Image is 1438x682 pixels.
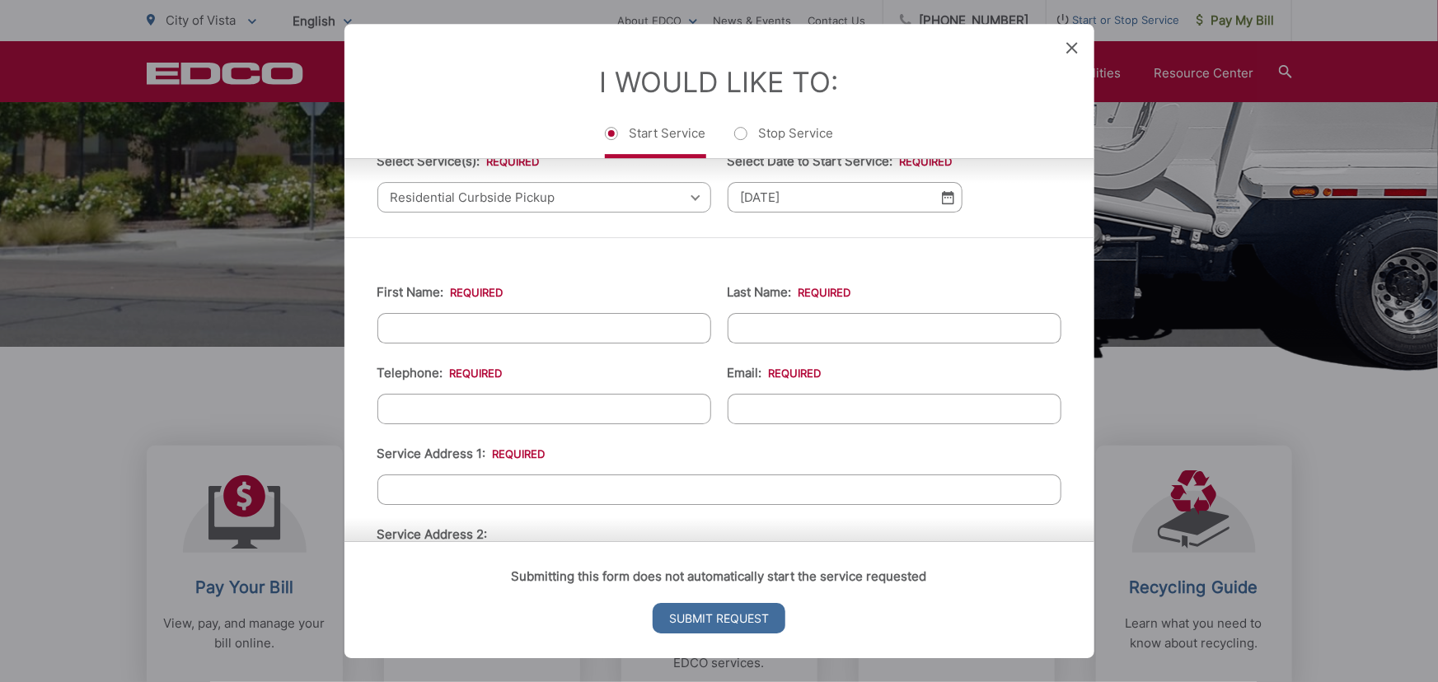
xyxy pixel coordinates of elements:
[653,603,785,633] input: Submit Request
[605,125,706,158] label: Start Service
[512,568,927,584] strong: Submitting this form does not automatically start the service requested
[728,182,963,213] input: Select date
[377,285,504,300] label: First Name:
[728,366,822,381] label: Email:
[728,285,851,300] label: Last Name:
[377,182,711,213] span: Residential Curbside Pickup
[600,65,839,99] label: I Would Like To:
[942,190,954,204] img: Select date
[734,125,834,158] label: Stop Service
[377,446,546,461] label: Service Address 1:
[377,366,503,381] label: Telephone:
